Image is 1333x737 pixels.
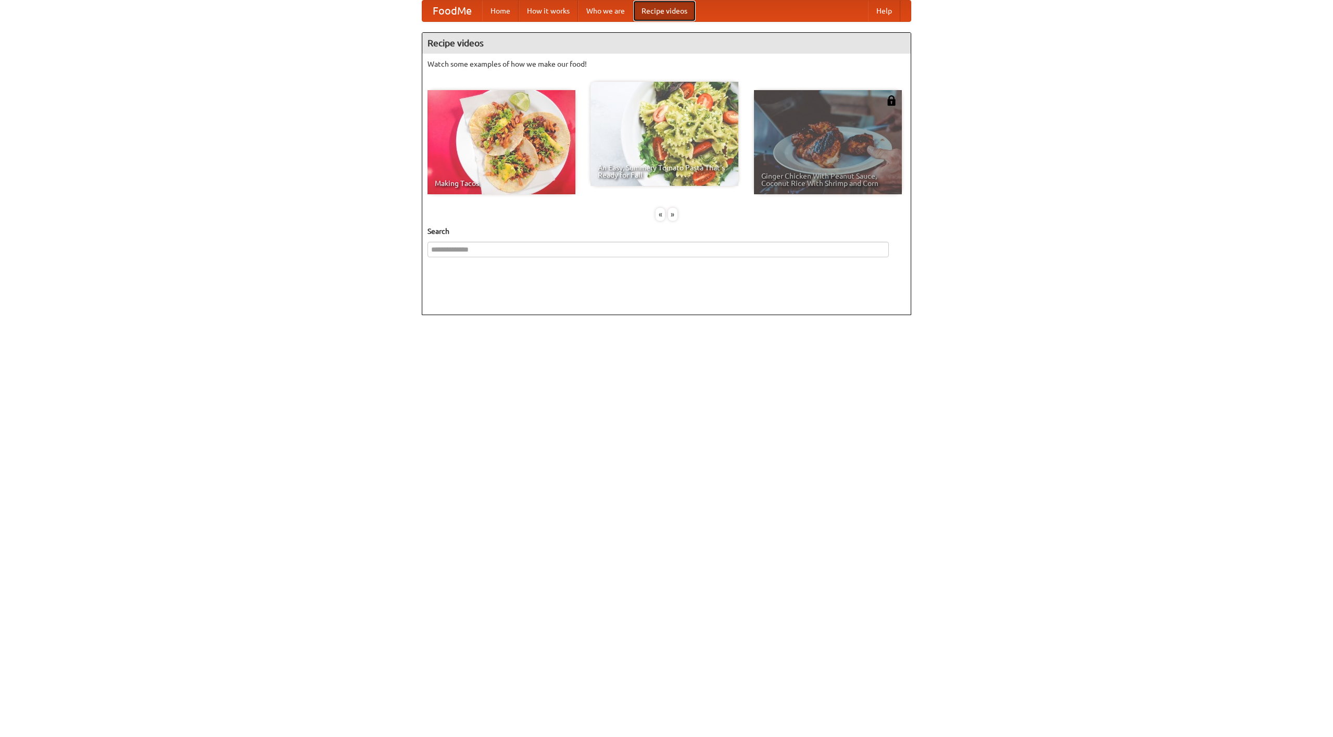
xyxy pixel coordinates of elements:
a: How it works [519,1,578,21]
a: FoodMe [422,1,482,21]
a: Home [482,1,519,21]
p: Watch some examples of how we make our food! [427,59,906,69]
h4: Recipe videos [422,33,911,54]
a: Help [868,1,900,21]
div: « [656,208,665,221]
a: Recipe videos [633,1,696,21]
img: 483408.png [886,95,897,106]
a: Who we are [578,1,633,21]
div: » [668,208,677,221]
h5: Search [427,226,906,236]
span: Making Tacos [435,180,568,187]
a: Making Tacos [427,90,575,194]
span: An Easy, Summery Tomato Pasta That's Ready for Fall [598,164,731,179]
a: An Easy, Summery Tomato Pasta That's Ready for Fall [590,82,738,186]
